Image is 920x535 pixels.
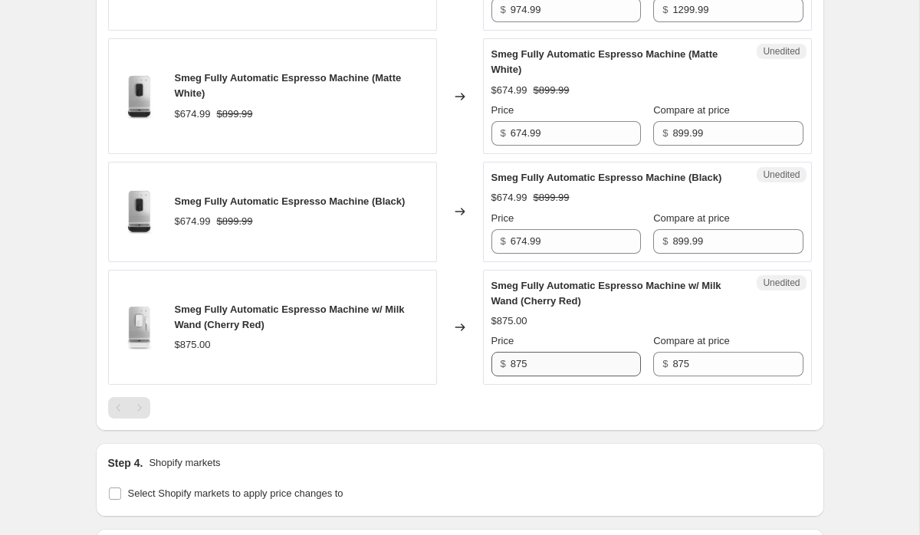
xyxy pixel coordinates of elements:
[175,107,211,122] div: $674.99
[491,313,527,329] div: $875.00
[501,4,506,15] span: $
[501,127,506,139] span: $
[534,83,570,98] strike: $899.99
[117,189,163,235] img: BCC01BLMUS_80x.jpg
[128,487,343,499] span: Select Shopify markets to apply price changes to
[491,172,722,183] span: Smeg Fully Automatic Espresso Machine (Black)
[653,104,730,116] span: Compare at price
[501,358,506,369] span: $
[763,45,800,57] span: Unedited
[491,212,514,224] span: Price
[662,235,668,247] span: $
[662,4,668,15] span: $
[491,335,514,346] span: Price
[149,455,220,471] p: Shopify markets
[108,397,150,418] nav: Pagination
[662,358,668,369] span: $
[491,83,527,98] div: $674.99
[175,195,406,207] span: Smeg Fully Automatic Espresso Machine (Black)
[175,214,211,229] div: $674.99
[491,280,721,307] span: Smeg Fully Automatic Espresso Machine w/ Milk Wand (Cherry Red)
[763,277,800,289] span: Unedited
[653,335,730,346] span: Compare at price
[653,212,730,224] span: Compare at price
[175,72,402,99] span: Smeg Fully Automatic Espresso Machine (Matte White)
[175,337,211,353] div: $875.00
[534,190,570,205] strike: $899.99
[662,127,668,139] span: $
[217,214,253,229] strike: $899.99
[491,48,718,75] span: Smeg Fully Automatic Espresso Machine (Matte White)
[501,235,506,247] span: $
[117,304,163,350] img: BCC02WHMEU_80x.jpg
[491,104,514,116] span: Price
[491,190,527,205] div: $674.99
[175,304,405,330] span: Smeg Fully Automatic Espresso Machine w/ Milk Wand (Cherry Red)
[117,74,163,120] img: BCC01BLMUS_80x.jpg
[763,169,800,181] span: Unedited
[108,455,143,471] h2: Step 4.
[217,107,253,122] strike: $899.99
